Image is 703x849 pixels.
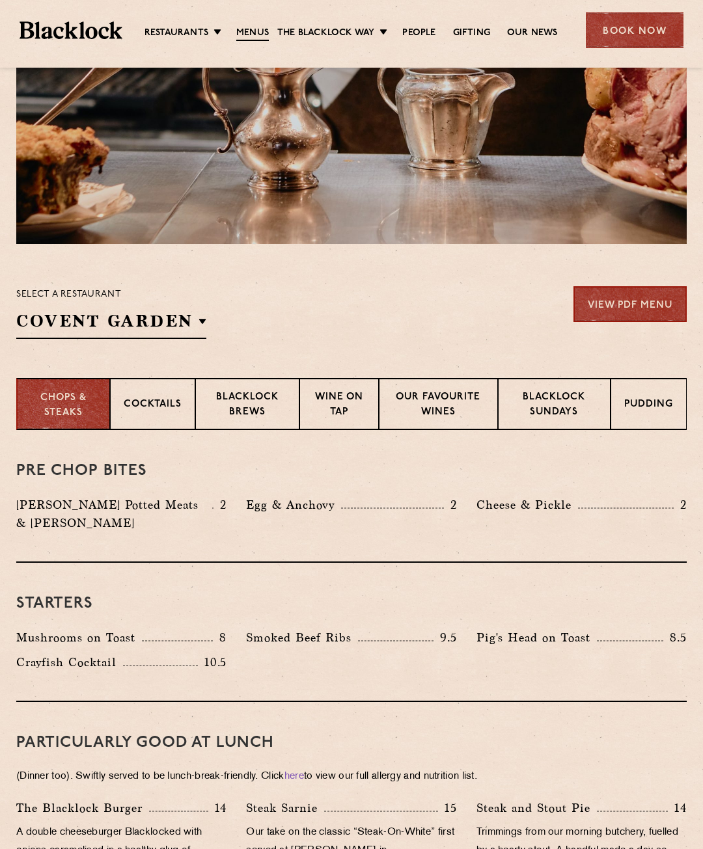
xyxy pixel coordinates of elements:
a: here [284,772,304,781]
p: Cheese & Pickle [476,496,578,514]
p: Egg & Anchovy [246,496,341,514]
p: [PERSON_NAME] Potted Meats & [PERSON_NAME] [16,496,212,532]
p: Wine on Tap [313,390,365,421]
p: Crayfish Cocktail [16,653,123,671]
p: Steak and Stout Pie [476,799,597,817]
p: 10.5 [198,654,227,671]
h3: PARTICULARLY GOOD AT LUNCH [16,734,687,751]
div: Book Now [586,12,683,48]
p: 8.5 [663,629,687,646]
p: Chops & Steaks [31,391,96,420]
p: Blacklock Sundays [512,390,597,421]
p: 15 [438,800,457,816]
a: Our News [507,27,558,40]
p: (Dinner too). Swiftly served to be lunch-break-friendly. Click to view our full allergy and nutri... [16,768,687,786]
p: Select a restaurant [16,286,206,303]
p: 14 [668,800,687,816]
p: 9.5 [434,629,457,646]
p: Blacklock Brews [209,390,286,421]
a: Gifting [453,27,490,40]
a: Restaurants [145,27,208,40]
p: Mushrooms on Toast [16,628,142,647]
p: 2 [674,496,687,513]
p: Pig's Head on Toast [476,628,597,647]
p: Steak Sarnie [246,799,324,817]
h3: Starters [16,595,687,612]
p: 2 [444,496,457,513]
a: The Blacklock Way [277,27,374,40]
p: The Blacklock Burger [16,799,149,817]
p: 14 [208,800,227,816]
p: 8 [213,629,227,646]
p: Cocktails [124,398,182,414]
a: Menus [236,27,269,41]
img: BL_Textured_Logo-footer-cropped.svg [20,21,122,39]
p: Smoked Beef Ribs [246,628,358,647]
a: People [402,27,435,40]
p: Our favourite wines [393,390,484,421]
p: Pudding [624,398,673,414]
h2: Covent Garden [16,310,206,339]
a: View PDF Menu [573,286,687,322]
p: 2 [214,496,227,513]
h3: Pre Chop Bites [16,463,687,479]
